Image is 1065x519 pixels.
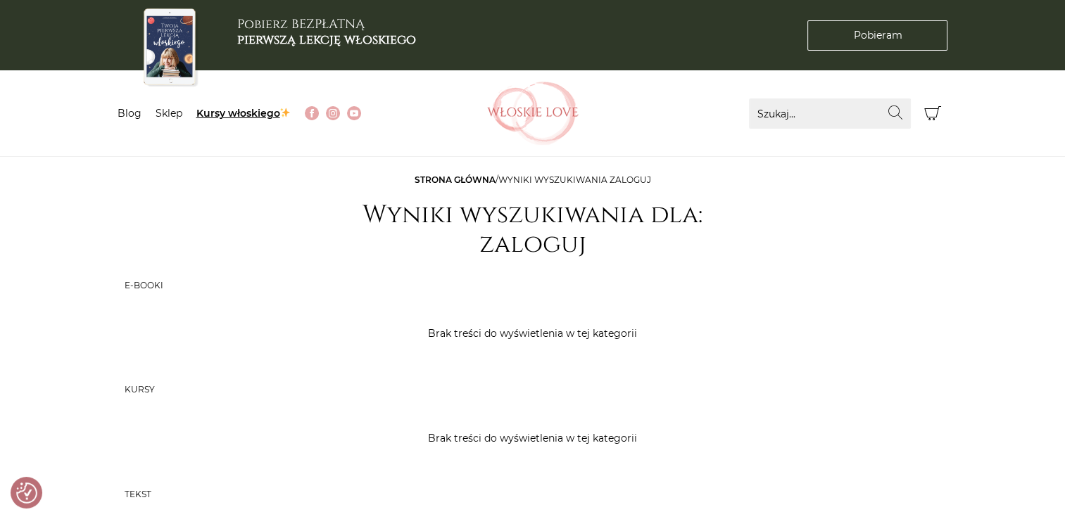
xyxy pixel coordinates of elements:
span: Wyniki wyszukiwania zaloguj [498,174,651,185]
span: Pobieram [853,28,902,43]
h3: Kursy [125,385,941,395]
button: Preferencje co do zgód [16,482,37,504]
a: Strona główna [415,174,496,185]
a: Kursy włoskiego [196,107,291,120]
p: Brak treści do wyświetlenia w tej kategorii [125,429,941,447]
h3: E-booki [125,281,941,290]
input: Szukaj... [749,98,911,129]
button: Koszyk [918,98,948,129]
h3: Tekst [125,489,941,499]
h3: Pobierz BEZPŁATNĄ [237,17,416,47]
a: Pobieram [807,20,947,51]
a: Blog [118,107,141,120]
img: Włoskielove [487,82,579,145]
p: Brak treści do wyświetlenia w tej kategorii [125,324,941,342]
a: Sklep [156,107,182,120]
img: ✨ [280,108,290,117]
b: pierwszą lekcję włoskiego [237,31,416,49]
span: / [415,174,651,185]
img: Revisit consent button [16,482,37,504]
h1: Wyniki wyszukiwania dla: zaloguj [118,200,948,259]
